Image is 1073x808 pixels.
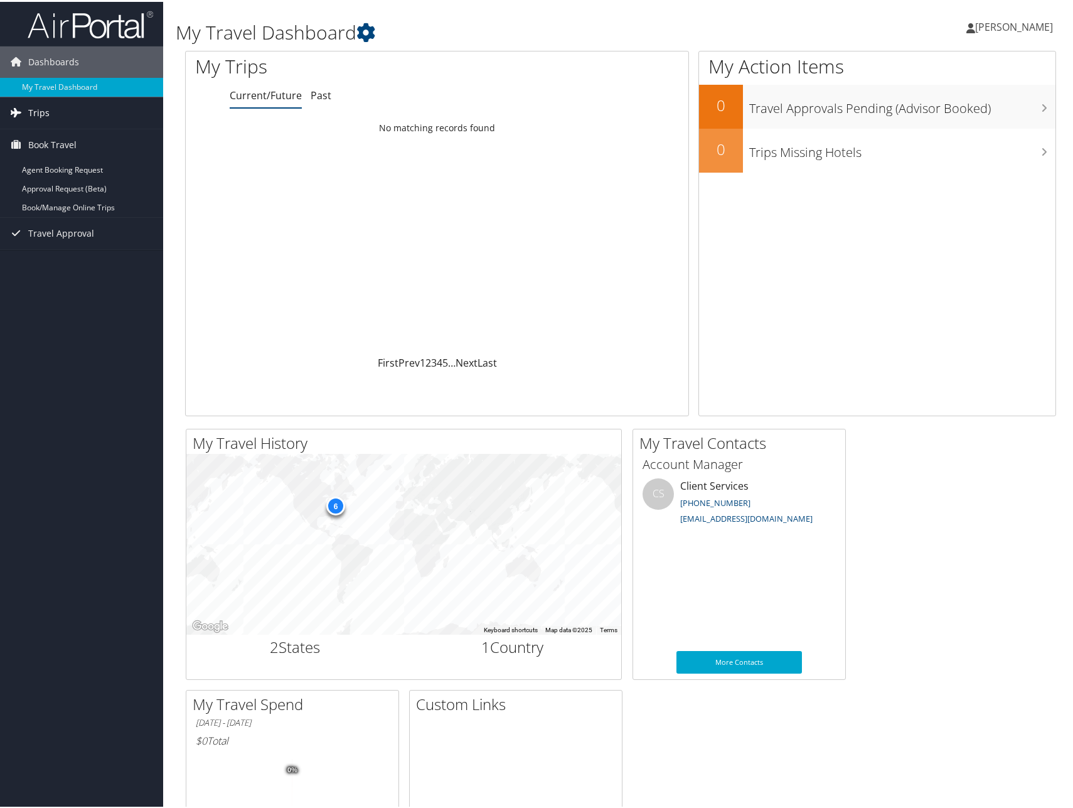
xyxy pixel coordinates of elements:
[431,354,437,368] a: 3
[975,18,1053,32] span: [PERSON_NAME]
[456,354,478,368] a: Next
[193,692,398,713] h2: My Travel Spend
[414,635,612,656] h2: Country
[196,732,389,746] h6: Total
[643,454,836,471] h3: Account Manager
[442,354,448,368] a: 5
[643,477,674,508] div: CS
[190,617,231,633] img: Google
[699,83,1055,127] a: 0Travel Approvals Pending (Advisor Booked)
[195,51,469,78] h1: My Trips
[639,431,845,452] h2: My Travel Contacts
[287,765,297,772] tspan: 0%
[196,635,395,656] h2: States
[484,624,538,633] button: Keyboard shortcuts
[190,617,231,633] a: Open this area in Google Maps (opens a new window)
[28,95,50,127] span: Trips
[398,354,420,368] a: Prev
[699,127,1055,171] a: 0Trips Missing Hotels
[270,635,279,655] span: 2
[749,92,1055,116] h3: Travel Approvals Pending (Advisor Booked)
[680,495,750,507] a: [PHONE_NUMBER]
[749,136,1055,159] h3: Trips Missing Hotels
[28,216,94,247] span: Travel Approval
[378,354,398,368] a: First
[420,354,425,368] a: 1
[416,692,622,713] h2: Custom Links
[196,732,207,746] span: $0
[186,115,688,137] td: No matching records found
[699,137,743,158] h2: 0
[600,625,617,632] a: Terms (opens in new tab)
[699,51,1055,78] h1: My Action Items
[230,87,302,100] a: Current/Future
[193,431,621,452] h2: My Travel History
[425,354,431,368] a: 2
[545,625,592,632] span: Map data ©2025
[481,635,490,655] span: 1
[28,127,77,159] span: Book Travel
[28,8,153,38] img: airportal-logo.png
[680,511,813,522] a: [EMAIL_ADDRESS][DOMAIN_NAME]
[966,6,1065,44] a: [PERSON_NAME]
[437,354,442,368] a: 4
[326,495,344,514] div: 6
[28,45,79,76] span: Dashboards
[636,477,842,528] li: Client Services
[176,18,769,44] h1: My Travel Dashboard
[699,93,743,114] h2: 0
[311,87,331,100] a: Past
[478,354,497,368] a: Last
[676,649,802,672] a: More Contacts
[196,715,389,727] h6: [DATE] - [DATE]
[448,354,456,368] span: …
